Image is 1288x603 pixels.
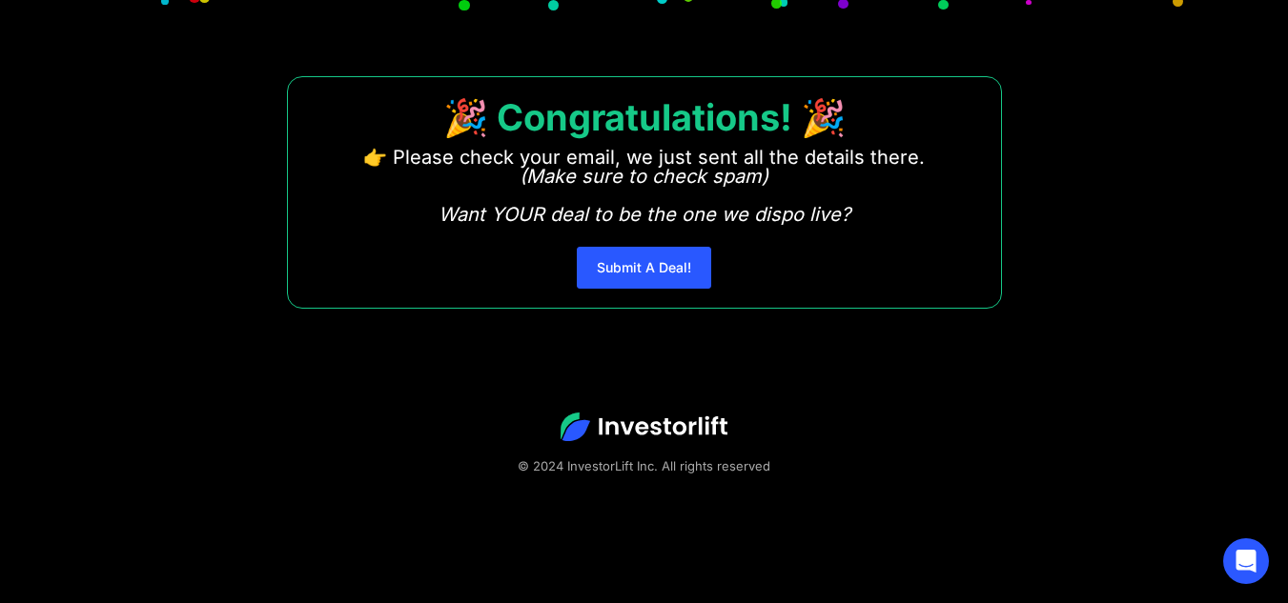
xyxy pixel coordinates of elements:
[1223,538,1269,584] div: Open Intercom Messenger
[577,247,711,289] a: Submit A Deal!
[363,148,925,224] p: 👉 Please check your email, we just sent all the details there. ‍
[439,165,850,226] em: (Make sure to check spam) Want YOUR deal to be the one we dispo live?
[67,456,1221,475] div: © 2024 InvestorLift Inc. All rights reserved
[443,95,846,139] strong: 🎉 Congratulations! 🎉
